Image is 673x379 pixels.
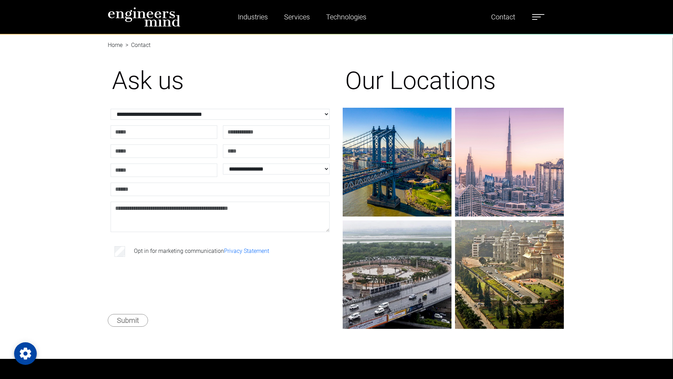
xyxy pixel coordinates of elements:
[345,66,561,95] h1: Our Locations
[455,108,564,217] img: gif
[235,9,271,25] a: Industries
[108,314,148,327] button: Submit
[108,42,123,48] a: Home
[123,41,150,49] li: Contact
[112,270,219,297] iframe: reCAPTCHA
[224,248,269,254] a: Privacy Statement
[343,220,451,329] img: gif
[281,9,313,25] a: Services
[112,66,328,95] h1: Ask us
[343,108,451,217] img: gif
[134,247,269,255] label: Opt in for marketing communication
[108,7,181,27] img: logo
[455,220,564,329] img: gif
[108,34,566,42] nav: breadcrumb
[488,9,518,25] a: Contact
[323,9,369,25] a: Technologies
